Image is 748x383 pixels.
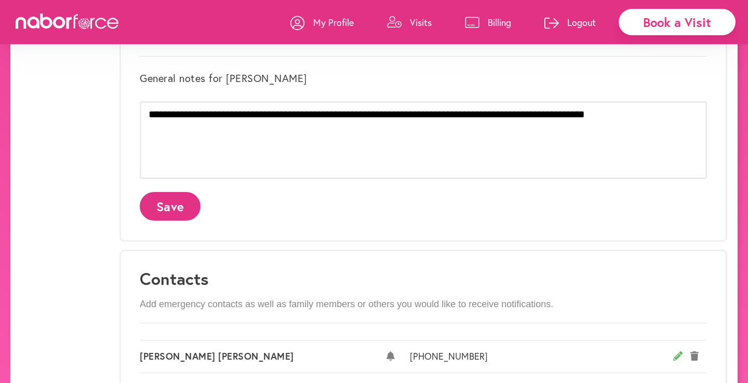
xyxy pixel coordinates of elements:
label: General notes for [PERSON_NAME] [140,72,307,85]
p: My Profile [313,16,354,29]
a: Visits [387,7,432,38]
a: Billing [465,7,511,38]
a: My Profile [290,7,354,38]
p: Add emergency contacts as well as family members or others you would like to receive notifications. [140,299,707,310]
p: Logout [567,16,596,29]
div: Book a Visit [619,9,736,35]
p: Visits [410,16,432,29]
span: [PHONE_NUMBER] [410,351,673,362]
span: [PERSON_NAME] [PERSON_NAME] [140,351,386,362]
p: Billing [488,16,511,29]
h3: Contacts [140,269,707,289]
a: Logout [544,7,596,38]
button: Save [140,192,201,221]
